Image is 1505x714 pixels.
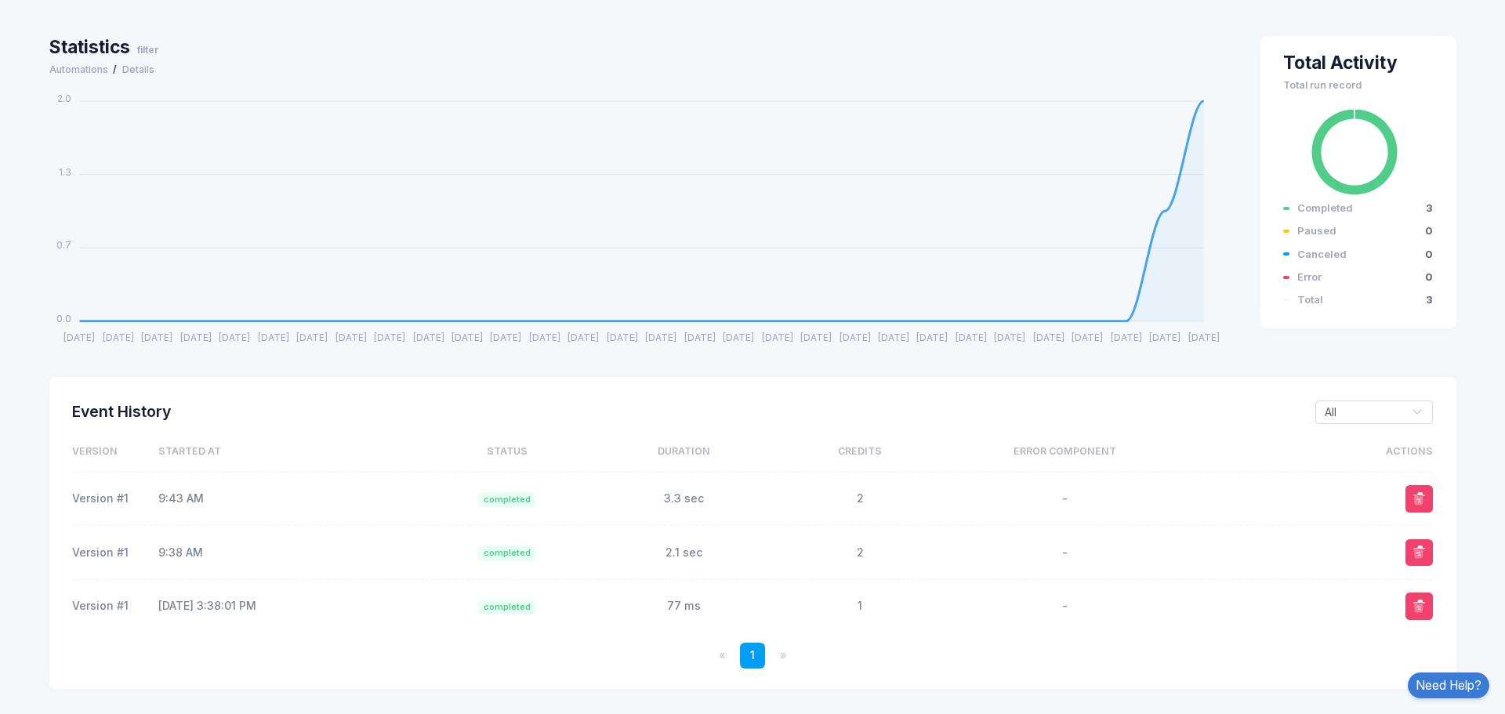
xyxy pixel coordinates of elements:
tspan: [DATE] [1111,331,1142,343]
tspan: [DATE] [762,331,793,343]
tspan: [DATE] [607,331,638,343]
span: canceled [1297,247,1347,263]
td: Version #1 [72,579,150,632]
tspan: [DATE] [1072,331,1103,343]
tspan: [DATE] [1188,331,1220,343]
td: [DATE] 3:38:01 PM [150,579,468,632]
span: paused [1297,223,1336,239]
td: 1 [821,579,899,632]
th: Error Component [899,432,1230,473]
span: total [1297,292,1323,308]
span: 2.1 sec [665,545,702,559]
td: 9:38 AM [150,526,468,579]
th: Version [72,432,150,473]
div: 0 [1425,247,1433,263]
div: 0 [1425,270,1433,285]
h3: Total Activity [1283,52,1428,73]
tspan: [DATE] [258,331,289,343]
tspan: [DATE] [723,331,754,343]
a: 1 [740,643,766,669]
tspan: [DATE] [63,331,95,343]
tspan: [DATE] [568,331,599,343]
tspan: [DATE] [219,331,250,343]
tspan: [DATE] [374,331,405,343]
tspan: [DATE] [529,331,560,343]
th: Credits [821,432,899,473]
td: - [899,473,1230,526]
div: completed [478,545,535,560]
tspan: [DATE] [296,331,328,343]
tspan: [DATE] [956,331,987,343]
tspan: [DATE] [141,331,172,343]
tspan: 2.0 [57,92,71,104]
span: Total run record [1283,78,1434,93]
td: - [899,579,1230,632]
span: error [1297,270,1322,285]
th: Actions [1230,432,1433,473]
tspan: [DATE] [490,331,521,343]
tspan: [DATE] [1033,331,1064,343]
tspan: 0.7 [56,239,71,251]
a: Automations [49,63,108,78]
tspan: [DATE] [103,331,134,343]
div: completed [478,600,535,614]
div: completed [478,492,535,507]
tspan: 0.0 [56,313,71,324]
span: filter [137,44,158,56]
span: 3.3 sec [664,491,704,505]
tspan: [DATE] [878,331,909,343]
tspan: [DATE] [684,331,716,343]
tspan: [DATE] [994,331,1025,343]
tspan: [DATE] [645,331,676,343]
th: Started At [150,432,468,473]
th: Status [468,432,546,473]
span: 77 ms [667,599,701,612]
tspan: [DATE] [335,331,367,343]
tspan: [DATE] [800,331,832,343]
th: Duration [546,432,821,473]
tspan: [DATE] [916,331,948,343]
span: completed [1297,201,1353,216]
a: Need Help? [1408,672,1489,698]
td: 9:43 AM [150,473,468,526]
td: - [899,526,1230,579]
td: 2 [821,526,899,579]
div: 3 [1426,201,1433,216]
td: Version #1 [72,526,150,579]
td: 2 [821,473,899,526]
td: Version #1 [72,473,150,526]
tspan: [DATE] [180,331,212,343]
tspan: [DATE] [413,331,444,343]
tspan: [DATE] [840,331,871,343]
tspan: [DATE] [451,331,483,343]
div: 3 [1426,292,1433,308]
h1: Event History [72,403,171,421]
tspan: [DATE] [1149,331,1180,343]
span: Statistics [49,36,130,57]
tspan: 1.3 [59,165,71,177]
div: 0 [1425,223,1433,239]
